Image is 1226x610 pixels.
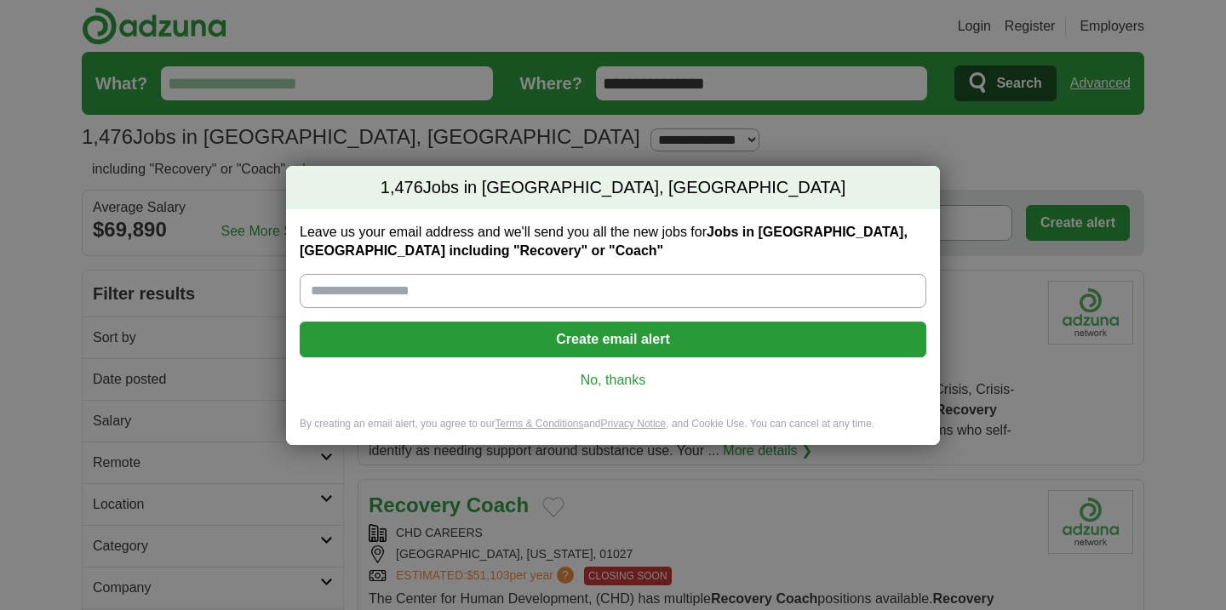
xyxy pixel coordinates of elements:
label: Leave us your email address and we'll send you all the new jobs for [300,223,926,260]
a: No, thanks [313,371,913,390]
div: By creating an email alert, you agree to our and , and Cookie Use. You can cancel at any time. [286,417,940,445]
span: 1,476 [381,176,423,200]
button: Create email alert [300,322,926,357]
a: Privacy Notice [601,418,667,430]
h2: Jobs in [GEOGRAPHIC_DATA], [GEOGRAPHIC_DATA] [286,166,940,210]
a: Terms & Conditions [495,418,583,430]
